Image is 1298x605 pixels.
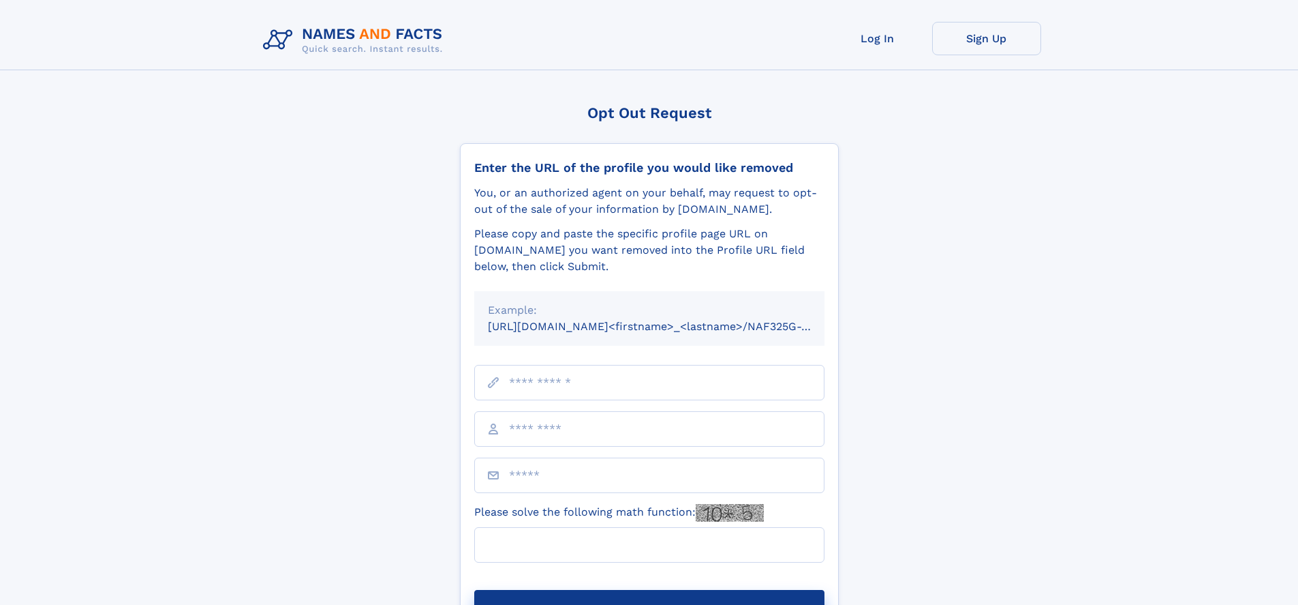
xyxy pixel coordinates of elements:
[460,104,839,121] div: Opt Out Request
[474,226,824,275] div: Please copy and paste the specific profile page URL on [DOMAIN_NAME] you want removed into the Pr...
[488,320,850,333] small: [URL][DOMAIN_NAME]<firstname>_<lastname>/NAF325G-xxxxxxxx
[474,160,824,175] div: Enter the URL of the profile you would like removed
[488,302,811,319] div: Example:
[932,22,1041,55] a: Sign Up
[474,504,764,522] label: Please solve the following math function:
[258,22,454,59] img: Logo Names and Facts
[823,22,932,55] a: Log In
[474,185,824,218] div: You, or an authorized agent on your behalf, may request to opt-out of the sale of your informatio...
